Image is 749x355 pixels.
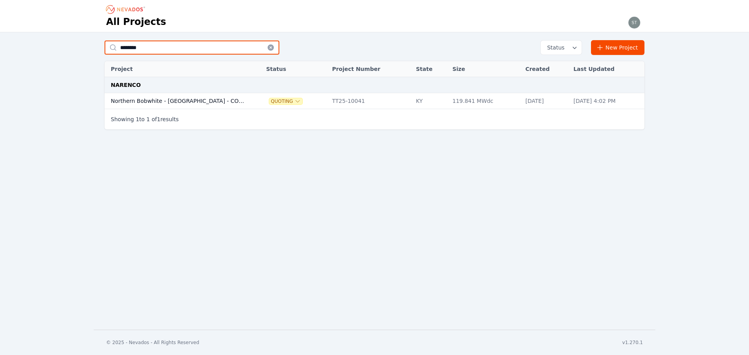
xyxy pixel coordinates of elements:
[412,61,448,77] th: State
[157,116,160,122] span: 1
[541,41,582,55] button: Status
[136,116,139,122] span: 1
[622,339,643,346] div: v1.270.1
[106,3,147,16] nav: Breadcrumb
[544,44,564,51] span: Status
[522,93,570,109] td: [DATE]
[105,93,644,109] tr: Northern Bobwhite - [GEOGRAPHIC_DATA] - COOP3QuotingTT25-10041KY119.841 MWdc[DATE][DATE] 4:02 PM
[105,93,250,109] td: Northern Bobwhite - [GEOGRAPHIC_DATA] - COOP3
[106,339,199,346] div: © 2025 - Nevados - All Rights Reserved
[628,16,641,29] img: steve.mustaro@nevados.solar
[522,61,570,77] th: Created
[105,61,250,77] th: Project
[262,61,328,77] th: Status
[105,77,644,93] td: NARENCO
[328,61,412,77] th: Project Number
[570,61,644,77] th: Last Updated
[591,40,644,55] a: New Project
[328,93,412,109] td: TT25-10041
[269,98,302,104] button: Quoting
[449,61,522,77] th: Size
[111,115,179,123] p: Showing to of results
[570,93,644,109] td: [DATE] 4:02 PM
[412,93,448,109] td: KY
[146,116,150,122] span: 1
[106,16,166,28] h1: All Projects
[449,93,522,109] td: 119.841 MWdc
